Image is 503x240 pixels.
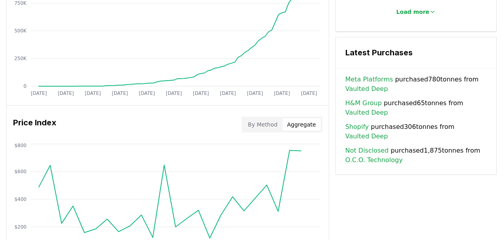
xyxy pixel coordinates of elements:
tspan: 750K [14,0,27,6]
a: Vaulted Deep [345,132,388,141]
tspan: $600 [14,169,27,174]
a: Meta Platforms [345,75,393,84]
span: purchased 780 tonnes from [345,75,487,94]
tspan: [DATE] [58,91,74,96]
button: By Method [243,118,282,131]
tspan: [DATE] [166,91,182,96]
tspan: [DATE] [139,91,155,96]
tspan: $400 [14,197,27,202]
a: H&M Group [345,98,382,108]
tspan: $200 [14,224,27,230]
a: Not Disclosed [345,146,389,155]
tspan: [DATE] [274,91,290,96]
tspan: [DATE] [112,91,128,96]
a: Vaulted Deep [345,108,388,117]
span: purchased 306 tonnes from [345,122,487,141]
tspan: [DATE] [85,91,101,96]
h3: Price Index [13,117,56,132]
button: Aggregate [282,118,321,131]
p: Load more [396,8,430,16]
tspan: [DATE] [31,91,47,96]
tspan: 250K [14,56,27,61]
button: Load more [390,4,442,20]
h3: Latest Purchases [345,47,487,59]
span: purchased 1,875 tonnes from [345,146,487,165]
a: O.C.O. Technology [345,155,403,165]
a: Vaulted Deep [345,84,388,94]
tspan: $800 [14,143,27,148]
tspan: [DATE] [220,91,236,96]
tspan: 0 [23,83,27,89]
a: Shopify [345,122,369,132]
tspan: 500K [14,28,27,34]
tspan: [DATE] [247,91,263,96]
tspan: [DATE] [193,91,209,96]
tspan: [DATE] [301,91,317,96]
span: purchased 65 tonnes from [345,98,487,117]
